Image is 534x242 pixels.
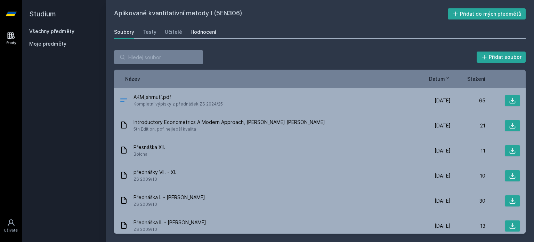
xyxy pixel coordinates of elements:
[133,194,205,201] span: Přednáška I. - [PERSON_NAME]
[165,25,182,39] a: Učitelé
[114,29,134,36] div: Soubory
[143,29,156,36] div: Testy
[429,75,445,83] span: Datum
[191,29,216,36] div: Hodnocení
[467,75,485,83] button: Stažení
[120,96,128,106] div: PDF
[133,219,206,226] span: Přednáška II. - [PERSON_NAME]
[114,25,134,39] a: Soubory
[114,8,448,19] h2: Aplikované kvantitativní metody I (5EN306)
[451,172,485,179] div: 10
[1,28,21,49] a: Study
[133,169,176,176] span: přednášky VII. - XI.
[125,75,140,83] button: Název
[451,197,485,204] div: 30
[133,101,223,108] span: Kompletní výpisky z přednášek ZS 2024/25
[133,176,176,183] span: ZS 2009/10
[451,122,485,129] div: 21
[435,197,451,204] span: [DATE]
[165,29,182,36] div: Učitelé
[435,172,451,179] span: [DATE]
[448,8,526,19] button: Přidat do mých předmětů
[451,97,485,104] div: 65
[191,25,216,39] a: Hodnocení
[451,223,485,229] div: 13
[143,25,156,39] a: Testy
[133,226,206,233] span: ZS 2009/10
[133,201,205,208] span: ZS 2009/10
[114,50,203,64] input: Hledej soubor
[477,52,526,63] button: Přidat soubor
[1,215,21,236] a: Uživatel
[133,119,325,126] span: Introductory Econometrics A Modern Approach, [PERSON_NAME] [PERSON_NAME]
[435,122,451,129] span: [DATE]
[133,144,165,151] span: Přesnáška XII.
[29,40,66,47] span: Moje předměty
[451,147,485,154] div: 11
[4,228,18,233] div: Uživatel
[133,151,165,158] span: Bolcha
[435,223,451,229] span: [DATE]
[133,94,223,101] span: AKM_shrnutí.pdf
[435,147,451,154] span: [DATE]
[29,28,74,34] a: Všechny předměty
[429,75,451,83] button: Datum
[133,126,325,133] span: 5th Edition, pdf, nejlepší kvalita
[435,97,451,104] span: [DATE]
[6,40,16,46] div: Study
